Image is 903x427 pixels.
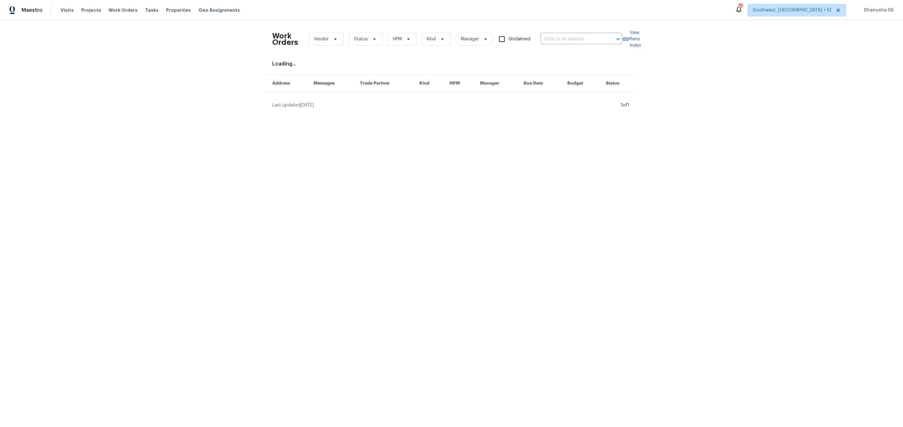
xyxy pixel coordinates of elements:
button: Open [614,35,623,44]
div: 1 of 1 [621,102,629,108]
span: Manager [461,36,479,42]
th: Budget [562,75,601,92]
span: HPM [393,36,402,42]
span: Projects [81,7,101,13]
th: Due Date [518,75,562,92]
span: Maestro [22,7,43,13]
span: Vendor [314,36,329,42]
th: Status [601,75,636,92]
th: HPM [444,75,475,92]
span: Properties [166,7,191,13]
th: Kind [414,75,444,92]
span: Unclaimed [509,36,530,43]
span: Kind [427,36,436,42]
a: View Reno Index [622,30,641,49]
div: Last updated [272,102,619,108]
span: Work Orders [109,7,138,13]
span: Southwest, [GEOGRAPHIC_DATA] + 51 [753,7,832,13]
th: Trade Partner [355,75,414,92]
span: Geo Assignments [199,7,240,13]
th: Messages [308,75,355,92]
div: 690 [738,4,743,10]
span: Tasks [145,8,158,12]
th: Address [267,75,308,92]
span: Visits [61,7,74,13]
span: [DATE] [300,103,314,107]
th: Manager [475,75,519,92]
input: Enter in an address [541,34,604,44]
span: Dhanusha SS [861,7,893,13]
span: Status [354,36,368,42]
div: Loading... [272,61,631,67]
h2: Work Orders [272,33,298,45]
